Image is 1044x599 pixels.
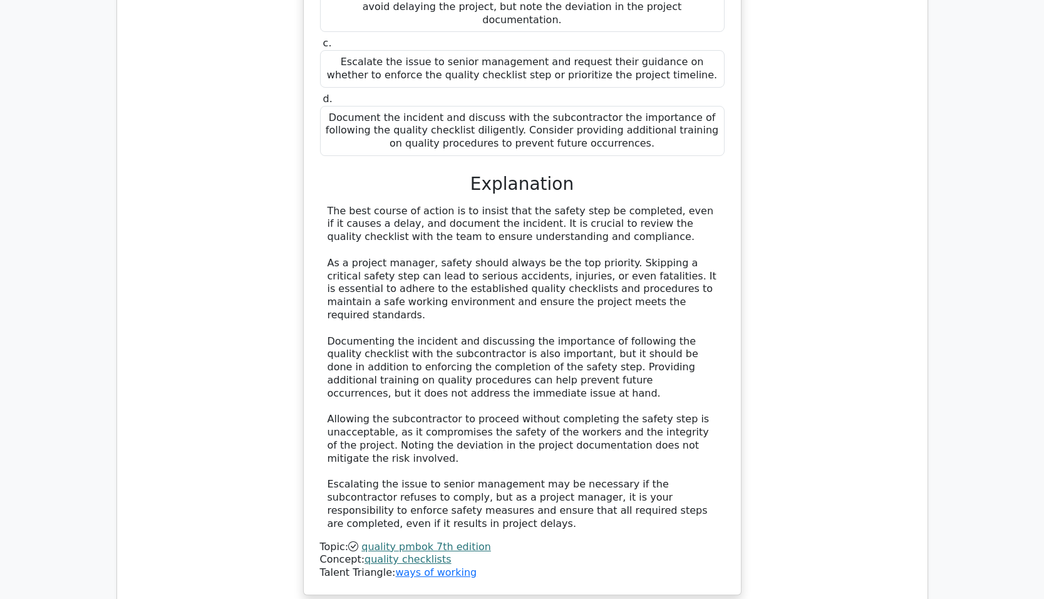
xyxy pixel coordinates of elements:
[320,106,725,156] div: Document the incident and discuss with the subcontractor the importance of following the quality ...
[361,541,491,553] a: quality pmbok 7th edition
[323,37,332,49] span: c.
[320,50,725,88] div: Escalate the issue to senior management and request their guidance on whether to enforce the qual...
[323,93,333,105] span: d.
[320,553,725,566] div: Concept:
[364,553,452,565] a: quality checklists
[320,541,725,580] div: Talent Triangle:
[328,205,717,531] div: The best course of action is to insist that the safety step be completed, even if it causes a del...
[395,566,477,578] a: ways of working
[320,541,725,554] div: Topic:
[328,174,717,195] h3: Explanation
